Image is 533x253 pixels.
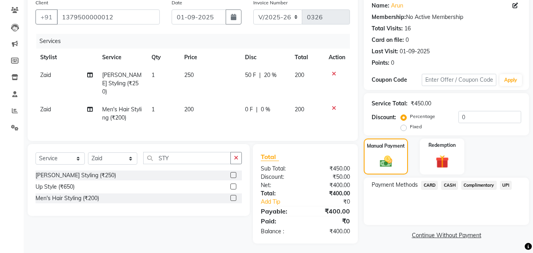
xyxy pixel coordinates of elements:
[406,36,409,44] div: 0
[305,206,356,216] div: ₹400.00
[372,47,398,56] div: Last Visit:
[400,47,430,56] div: 01-09-2025
[372,13,521,21] div: No Active Membership
[259,71,261,79] span: |
[255,189,305,198] div: Total:
[372,24,403,33] div: Total Visits:
[97,49,147,66] th: Service
[240,49,290,66] th: Disc
[305,181,356,189] div: ₹400.00
[365,231,527,240] a: Continue Without Payment
[295,71,304,79] span: 200
[36,171,116,180] div: [PERSON_NAME] Styling (₹250)
[372,13,406,21] div: Membership:
[36,49,97,66] th: Stylist
[255,227,305,236] div: Balance :
[372,99,408,108] div: Service Total:
[376,154,396,169] img: _cash.svg
[372,2,389,10] div: Name:
[143,152,231,164] input: Search or Scan
[36,9,58,24] button: +91
[147,49,180,66] th: Qty
[372,36,404,44] div: Card on file:
[404,24,411,33] div: 16
[184,106,194,113] span: 200
[295,106,304,113] span: 200
[245,71,256,79] span: 50 F
[428,142,456,149] label: Redemption
[40,71,51,79] span: Zaid
[410,123,422,130] label: Fixed
[255,206,305,216] div: Payable:
[441,181,458,190] span: CASH
[305,189,356,198] div: ₹400.00
[40,106,51,113] span: Zaid
[255,173,305,181] div: Discount:
[102,71,142,95] span: [PERSON_NAME] Styling (₹250)
[180,49,240,66] th: Price
[57,9,160,24] input: Search by Name/Mobile/Email/Code
[255,216,305,226] div: Paid:
[410,113,435,120] label: Percentage
[411,99,431,108] div: ₹450.00
[151,71,155,79] span: 1
[461,181,497,190] span: Complimentary
[305,173,356,181] div: ₹50.00
[255,181,305,189] div: Net:
[500,181,512,190] span: UPI
[255,165,305,173] div: Sub Total:
[499,74,522,86] button: Apply
[245,105,253,114] span: 0 F
[36,34,356,49] div: Services
[305,227,356,236] div: ₹400.00
[432,154,453,170] img: _gift.svg
[372,59,389,67] div: Points:
[102,106,142,121] span: Men's Hair Styling (₹200)
[255,198,314,206] a: Add Tip
[372,76,421,84] div: Coupon Code
[36,194,99,202] div: Men's Hair Styling (₹200)
[372,113,396,122] div: Discount:
[36,183,75,191] div: Up Style (₹650)
[421,181,438,190] span: CARD
[324,49,350,66] th: Action
[305,165,356,173] div: ₹450.00
[305,216,356,226] div: ₹0
[314,198,356,206] div: ₹0
[261,105,270,114] span: 0 %
[367,142,405,150] label: Manual Payment
[264,71,277,79] span: 20 %
[151,106,155,113] span: 1
[256,105,258,114] span: |
[261,153,279,161] span: Total
[372,181,418,189] span: Payment Methods
[391,2,403,10] a: Arun
[422,74,496,86] input: Enter Offer / Coupon Code
[184,71,194,79] span: 250
[391,59,394,67] div: 0
[290,49,324,66] th: Total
